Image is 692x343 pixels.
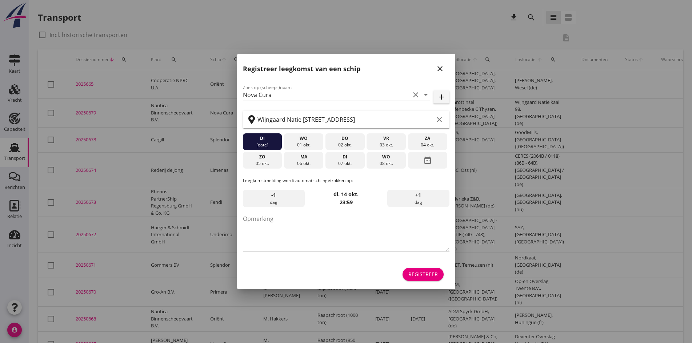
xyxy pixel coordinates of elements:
[244,135,280,142] div: di
[271,191,276,199] span: -1
[243,89,410,101] input: Zoek op (scheeps)naam
[423,154,432,167] i: date_range
[244,142,280,148] div: [DATE]
[327,135,363,142] div: do
[421,90,430,99] i: arrow_drop_down
[243,64,360,74] h2: Registreer leegkomst van een schip
[243,213,449,251] textarea: Opmerking
[333,191,359,198] strong: di. 14 okt.
[436,64,444,73] i: close
[387,190,449,207] div: dag
[327,160,363,167] div: 07 okt.
[327,142,363,148] div: 02 okt.
[244,154,280,160] div: zo
[286,142,321,148] div: 01 okt.
[243,190,305,207] div: dag
[437,93,446,101] i: add
[403,268,444,281] button: Registreer
[340,199,353,206] strong: 23:59
[244,160,280,167] div: 05 okt.
[368,160,404,167] div: 08 okt.
[415,191,421,199] span: +1
[368,135,404,142] div: vr
[368,142,404,148] div: 03 okt.
[286,154,321,160] div: ma
[435,115,444,124] i: clear
[410,142,445,148] div: 04 okt.
[286,160,321,167] div: 06 okt.
[410,135,445,142] div: za
[327,154,363,160] div: di
[368,154,404,160] div: wo
[408,270,438,278] div: Registreer
[286,135,321,142] div: wo
[257,114,433,125] input: Zoek op terminal of plaats
[411,90,420,99] i: clear
[243,177,449,184] p: Leegkomstmelding wordt automatisch ingetrokken op:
